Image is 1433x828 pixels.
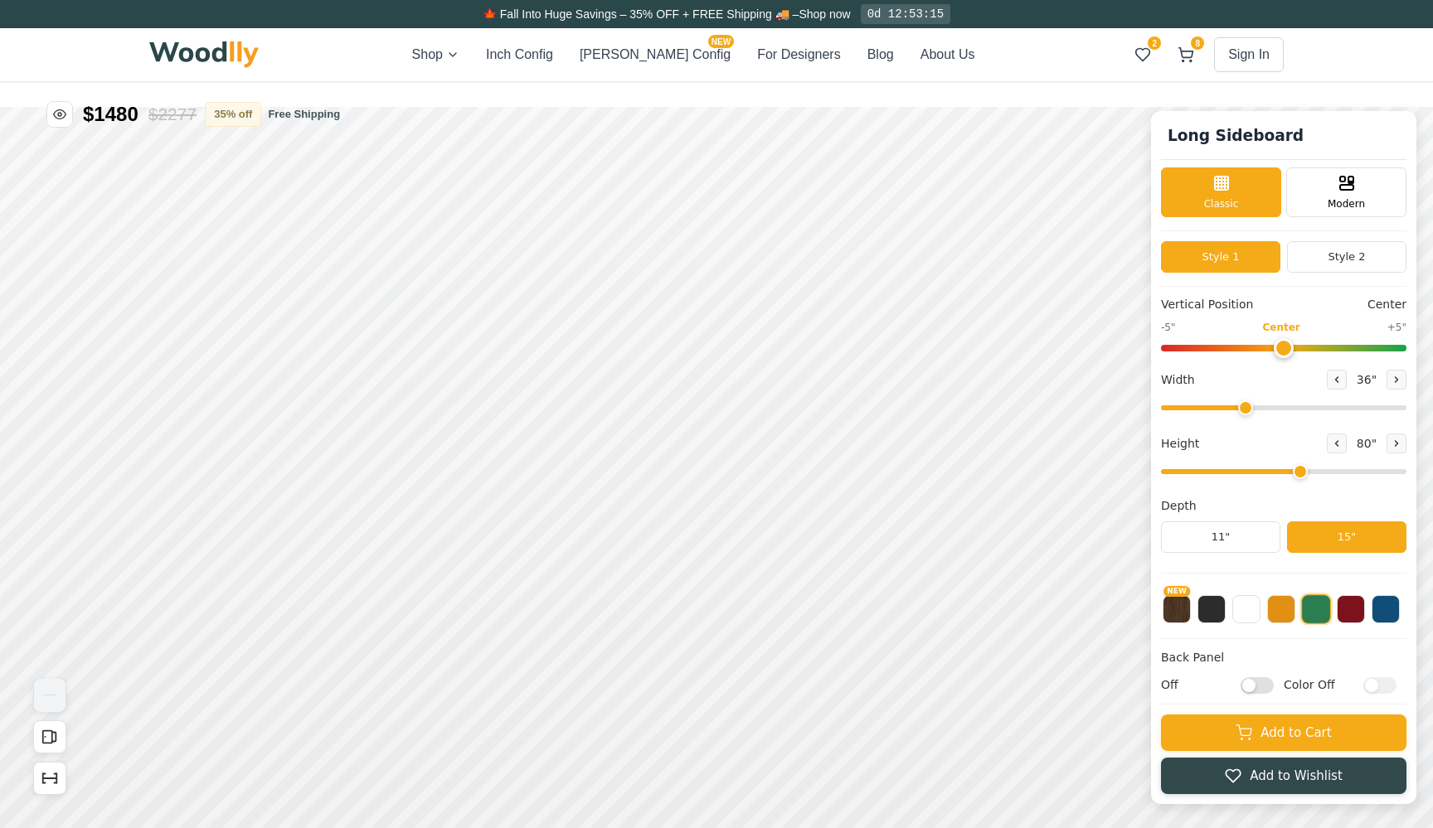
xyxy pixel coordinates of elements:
[34,679,66,712] img: Gallery
[46,101,73,128] button: Toggle price visibility
[1161,758,1406,794] button: Add to Wishlist
[1197,595,1226,623] button: Black
[1171,40,1201,70] button: 8
[1163,586,1190,597] span: NEW
[412,45,459,65] button: Shop
[867,45,894,65] button: Blog
[1148,36,1161,50] span: 2
[799,7,850,21] a: Shop now
[1191,36,1204,50] span: 8
[580,45,731,65] button: [PERSON_NAME] ConfigNEW
[1337,595,1365,623] button: Red
[33,762,66,795] button: Show Dimensions
[33,679,66,712] button: View Gallery
[1161,714,1406,751] button: Add to Cart
[1328,196,1365,211] span: Modern
[1163,595,1191,623] button: NEW
[1161,371,1195,389] span: Width
[708,35,734,48] span: NEW
[1284,676,1355,694] span: Color Off
[1161,676,1232,694] span: Off
[1267,595,1295,623] button: Yellow
[1262,320,1299,335] span: Center
[486,45,553,65] button: Inch Config
[921,45,975,65] button: About Us
[1161,435,1199,453] span: Height
[1128,40,1158,70] button: 2
[1161,121,1310,151] h1: Click to rename
[1214,37,1284,72] button: Sign In
[1161,497,1197,515] span: Depth
[1287,521,1406,553] button: 15"
[1161,521,1280,553] button: 11"
[149,41,259,68] img: Woodlly
[1241,676,1274,693] input: Off
[1363,676,1397,693] input: Color Off
[1204,196,1239,211] span: Classic
[1353,435,1380,453] span: 80 "
[1161,649,1406,666] h4: Back Panel
[1387,320,1406,335] span: +5"
[1161,296,1253,313] span: Vertical Position
[757,45,840,65] button: For Designers
[33,720,66,753] button: Open All Doors and Drawers
[1287,241,1406,273] button: Style 2
[1372,595,1400,623] button: Blue
[1161,241,1280,273] button: Style 1
[483,7,799,21] span: 🍁 Fall Into Huge Savings – 35% OFF + FREE Shipping 🚚 –
[1367,296,1406,313] span: Center
[268,106,340,123] span: Free shipping included
[1353,371,1380,389] span: 36 "
[1301,594,1331,624] button: Green
[1232,595,1261,623] button: White
[861,4,950,24] div: 0d 12:53:15
[1161,320,1175,335] span: -5"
